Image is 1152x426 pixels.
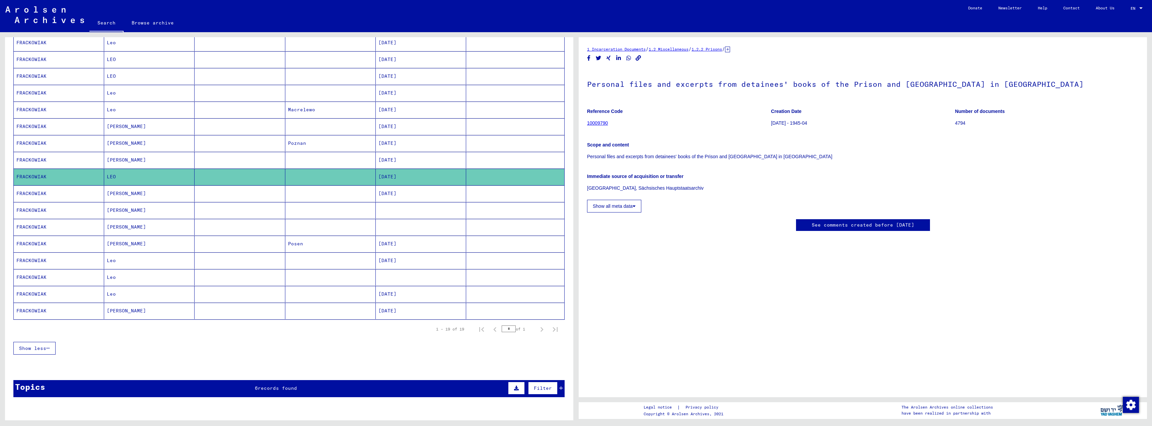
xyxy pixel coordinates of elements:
mat-cell: FRACKOWIAK [14,118,104,135]
mat-cell: FRACKOWIAK [14,102,104,118]
mat-cell: [PERSON_NAME] [104,303,195,319]
mat-cell: [DATE] [376,236,466,252]
mat-cell: Leo [104,102,195,118]
mat-cell: FRACKOWIAK [14,252,104,269]
mat-cell: FRACKOWIAK [14,85,104,101]
span: / [646,46,649,52]
mat-cell: [DATE] [376,85,466,101]
p: Personal files and excerpts from detainees' books of the Prison and [GEOGRAPHIC_DATA] in [GEOGRAP... [587,153,1139,160]
a: 1.2 Miscellaneous [649,47,689,52]
button: First page [475,322,488,336]
span: records found [258,385,297,391]
mat-cell: LEO [104,169,195,185]
button: Show all meta data [587,200,641,212]
img: Change consent [1123,397,1139,413]
p: The Arolsen Archives online collections [902,404,993,410]
mat-cell: FRACKOWIAK [14,152,104,168]
mat-cell: Leo [104,286,195,302]
div: Topics [15,381,45,393]
a: 10009790 [587,120,608,126]
mat-cell: [PERSON_NAME] [104,152,195,168]
mat-cell: [PERSON_NAME] [104,118,195,135]
mat-cell: LEO [104,51,195,68]
mat-cell: [PERSON_NAME] [104,135,195,151]
button: Share on LinkedIn [615,54,622,62]
mat-cell: [DATE] [376,185,466,202]
span: Show less [19,345,46,351]
mat-cell: Macrelewo [285,102,376,118]
a: 1.2.2 Prisons [692,47,722,52]
button: Share on Facebook [585,54,592,62]
a: Legal notice [644,404,677,411]
p: 4794 [955,120,1139,127]
mat-cell: FRACKOWIAK [14,185,104,202]
mat-cell: Leo [104,35,195,51]
mat-cell: [DATE] [376,169,466,185]
p: [DATE] - 1945-04 [771,120,954,127]
mat-cell: FRACKOWIAK [14,303,104,319]
mat-cell: FRACKOWIAK [14,68,104,84]
mat-cell: [PERSON_NAME] [104,185,195,202]
div: of 1 [502,326,535,332]
h1: Personal files and excerpts from detainees' books of the Prison and [GEOGRAPHIC_DATA] in [GEOGRAP... [587,69,1139,98]
button: Share on Twitter [595,54,602,62]
mat-cell: FRACKOWIAK [14,202,104,219]
mat-cell: FRACKOWIAK [14,269,104,286]
mat-cell: [DATE] [376,252,466,269]
button: Next page [535,322,549,336]
b: Scope and content [587,142,629,147]
mat-cell: Leo [104,252,195,269]
p: [GEOGRAPHIC_DATA], Sächsisches Hauptstaatsarchiv [587,185,1139,192]
span: 6 [255,385,258,391]
mat-cell: Leo [104,269,195,286]
button: Copy link [635,54,642,62]
div: 1 – 19 of 19 [436,326,464,332]
mat-cell: Poznan [285,135,376,151]
b: Number of documents [955,109,1005,114]
b: Immediate source of acquisition or transfer [587,174,683,179]
img: Arolsen_neg.svg [5,6,84,23]
mat-cell: [PERSON_NAME] [104,219,195,235]
p: Copyright © Arolsen Archives, 2021 [644,411,726,417]
mat-cell: [PERSON_NAME] [104,236,195,252]
button: Share on Xing [605,54,612,62]
p: have been realized in partnership with [902,410,993,416]
mat-cell: [DATE] [376,303,466,319]
b: Creation Date [771,109,801,114]
a: See comments created before [DATE] [812,222,914,229]
a: Privacy policy [680,404,726,411]
button: Previous page [488,322,502,336]
mat-cell: Leo [104,85,195,101]
mat-cell: FRACKOWIAK [14,51,104,68]
mat-cell: FRACKOWIAK [14,286,104,302]
mat-cell: FRACKOWIAK [14,219,104,235]
mat-cell: [DATE] [376,152,466,168]
mat-cell: [DATE] [376,102,466,118]
mat-cell: [DATE] [376,51,466,68]
button: Filter [528,382,558,394]
span: / [689,46,692,52]
mat-cell: FRACKOWIAK [14,35,104,51]
mat-cell: Posen [285,236,376,252]
span: EN [1131,6,1138,11]
mat-cell: [DATE] [376,286,466,302]
mat-cell: [DATE] [376,68,466,84]
b: Reference Code [587,109,623,114]
a: Browse archive [124,15,182,31]
span: / [722,46,725,52]
img: yv_logo.png [1099,402,1124,419]
button: Share on WhatsApp [625,54,632,62]
mat-cell: [DATE] [376,35,466,51]
mat-cell: [DATE] [376,118,466,135]
mat-cell: FRACKOWIAK [14,169,104,185]
mat-cell: LEO [104,68,195,84]
span: Filter [534,385,552,391]
a: Search [89,15,124,32]
button: Show less [13,342,56,355]
div: | [644,404,726,411]
mat-cell: FRACKOWIAK [14,135,104,151]
mat-cell: [PERSON_NAME] [104,202,195,219]
button: Last page [549,322,562,336]
mat-cell: FRACKOWIAK [14,236,104,252]
mat-cell: [DATE] [376,135,466,151]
